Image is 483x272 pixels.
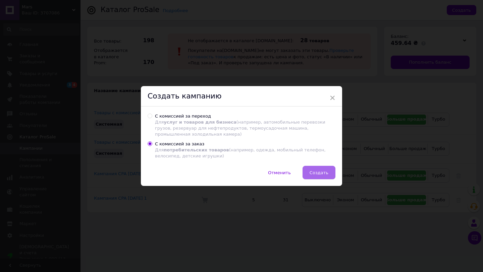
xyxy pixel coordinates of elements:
span: Для (например, автомобильные перевозки грузов, резервуар для нефтепродуктов, термоусадочная машин... [155,120,325,137]
button: Отменить [261,166,298,179]
div: С комиссией за переход [155,113,335,138]
span: Отменить [268,170,291,175]
span: Для (например, одежда, мобильный телефон, велосипед, детские игрушки) [155,147,326,158]
span: потребительских товаров [164,147,229,152]
div: Создать кампанию [141,86,342,107]
span: услуг и товаров для бизнеса [164,120,236,125]
span: Создать [310,170,328,175]
span: × [329,92,335,104]
div: С комиссией за заказ [155,141,335,159]
button: Создать [303,166,335,179]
